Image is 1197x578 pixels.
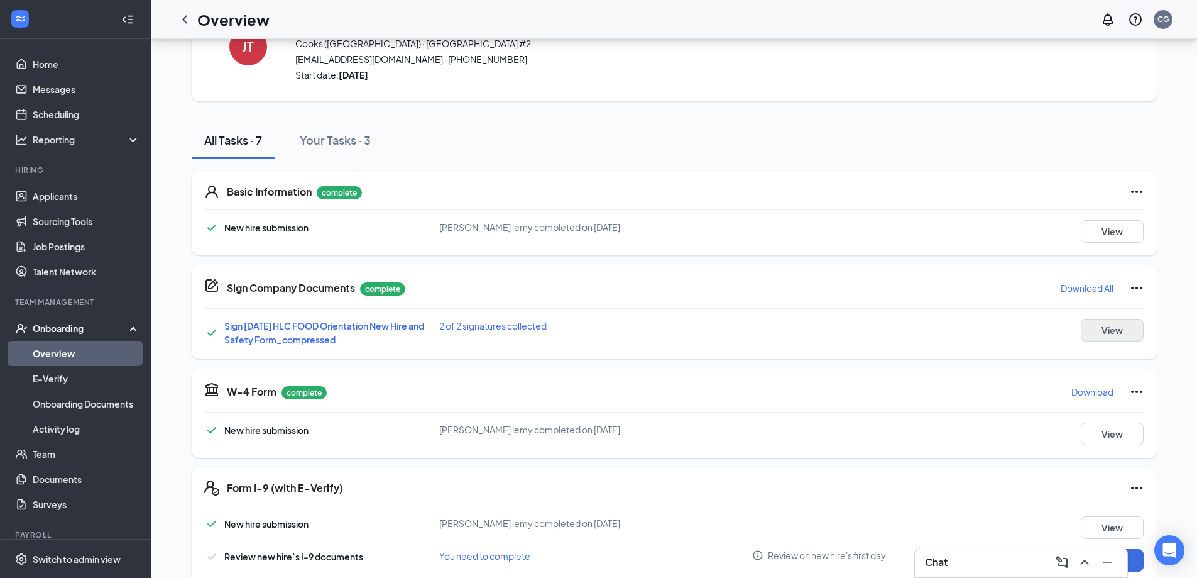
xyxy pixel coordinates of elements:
[15,133,28,146] svg: Analysis
[1052,552,1072,572] button: ComposeMessage
[33,77,140,102] a: Messages
[204,184,219,199] svg: User
[1081,220,1144,243] button: View
[177,12,192,27] svg: ChevronLeft
[224,425,309,436] span: New hire submission
[1081,423,1144,445] button: View
[33,416,140,442] a: Activity log
[204,481,219,496] svg: FormI9EVerifyIcon
[33,341,140,366] a: Overview
[317,186,362,199] p: complete
[1071,382,1114,402] button: Download
[204,325,219,340] svg: Checkmark
[281,386,327,399] p: complete
[1060,278,1114,298] button: Download All
[224,222,309,233] span: New hire submission
[33,133,141,146] div: Reporting
[925,555,948,569] h3: Chat
[204,132,262,148] div: All Tasks · 7
[204,220,219,235] svg: Checkmark
[204,278,219,293] svg: CompanyDocumentIcon
[295,69,993,81] span: Start date:
[752,550,763,561] svg: Info
[439,221,620,233] span: [PERSON_NAME] lemy completed on [DATE]
[1071,386,1113,398] p: Download
[33,184,140,209] a: Applicants
[242,42,254,51] h4: JT
[1129,481,1144,496] svg: Ellipses
[227,385,276,399] h5: W-4 Form
[217,11,280,81] button: JT
[1129,384,1144,399] svg: Ellipses
[15,322,28,335] svg: UserCheck
[33,366,140,391] a: E-Verify
[33,391,140,416] a: Onboarding Documents
[439,518,620,529] span: [PERSON_NAME] lemy completed on [DATE]
[33,492,140,517] a: Surveys
[295,37,993,50] span: Cooks ([GEOGRAPHIC_DATA]) · [GEOGRAPHIC_DATA] #2
[33,467,140,492] a: Documents
[33,102,140,127] a: Scheduling
[439,424,620,435] span: [PERSON_NAME] lemy completed on [DATE]
[439,550,530,562] span: You need to complete
[1077,555,1092,570] svg: ChevronUp
[1128,12,1143,27] svg: QuestionInfo
[33,322,129,335] div: Onboarding
[33,442,140,467] a: Team
[1074,552,1095,572] button: ChevronUp
[33,553,121,565] div: Switch to admin view
[15,530,138,540] div: Payroll
[1129,184,1144,199] svg: Ellipses
[439,320,547,331] span: 2 of 2 signatures collected
[1054,555,1069,570] svg: ComposeMessage
[1154,535,1184,565] div: Open Intercom Messenger
[227,185,312,199] h5: Basic Information
[1061,282,1113,294] p: Download All
[33,259,140,284] a: Talent Network
[768,549,886,562] span: Review on new hire's first day
[15,297,138,308] div: Team Management
[224,320,424,345] a: Sign [DATE] HLC FOOD Orientation New Hire and Safety Form_compressed
[204,382,219,397] svg: TaxGovernmentIcon
[121,13,134,26] svg: Collapse
[300,132,371,148] div: Your Tasks · 3
[224,518,309,530] span: New hire submission
[295,53,993,65] span: [EMAIL_ADDRESS][DOMAIN_NAME] · [PHONE_NUMBER]
[204,516,219,531] svg: Checkmark
[14,13,26,25] svg: WorkstreamLogo
[33,234,140,259] a: Job Postings
[224,551,363,562] span: Review new hire’s I-9 documents
[15,553,28,565] svg: Settings
[204,549,219,564] svg: Checkmark
[204,423,219,438] svg: Checkmark
[197,9,270,30] h1: Overview
[1100,555,1115,570] svg: Minimize
[1097,552,1117,572] button: Minimize
[33,52,140,77] a: Home
[360,282,405,296] p: complete
[1129,281,1144,296] svg: Ellipses
[1157,14,1169,25] div: CG
[1081,319,1144,342] button: View
[227,481,343,495] h5: Form I-9 (with E-Verify)
[227,281,355,295] h5: Sign Company Documents
[339,69,368,81] strong: [DATE]
[1081,516,1144,539] button: View
[1100,12,1115,27] svg: Notifications
[33,209,140,234] a: Sourcing Tools
[15,165,138,175] div: Hiring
